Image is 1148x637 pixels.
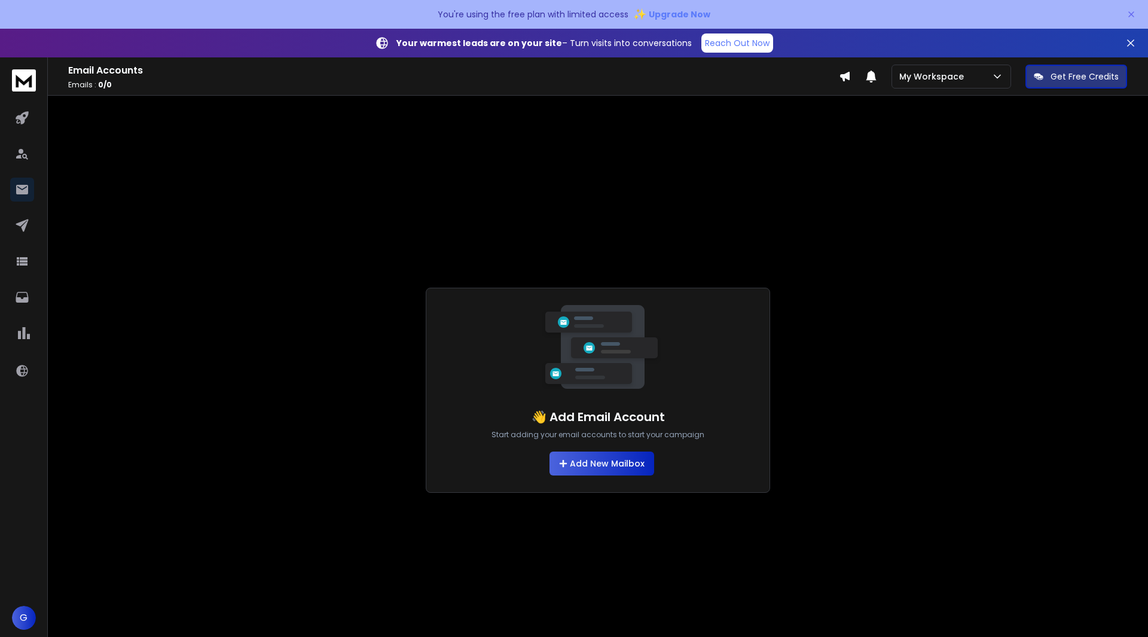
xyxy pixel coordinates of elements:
[532,409,665,425] h1: 👋 Add Email Account
[12,606,36,630] button: G
[549,452,654,476] button: Add New Mailbox
[491,430,704,440] p: Start adding your email accounts to start your campaign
